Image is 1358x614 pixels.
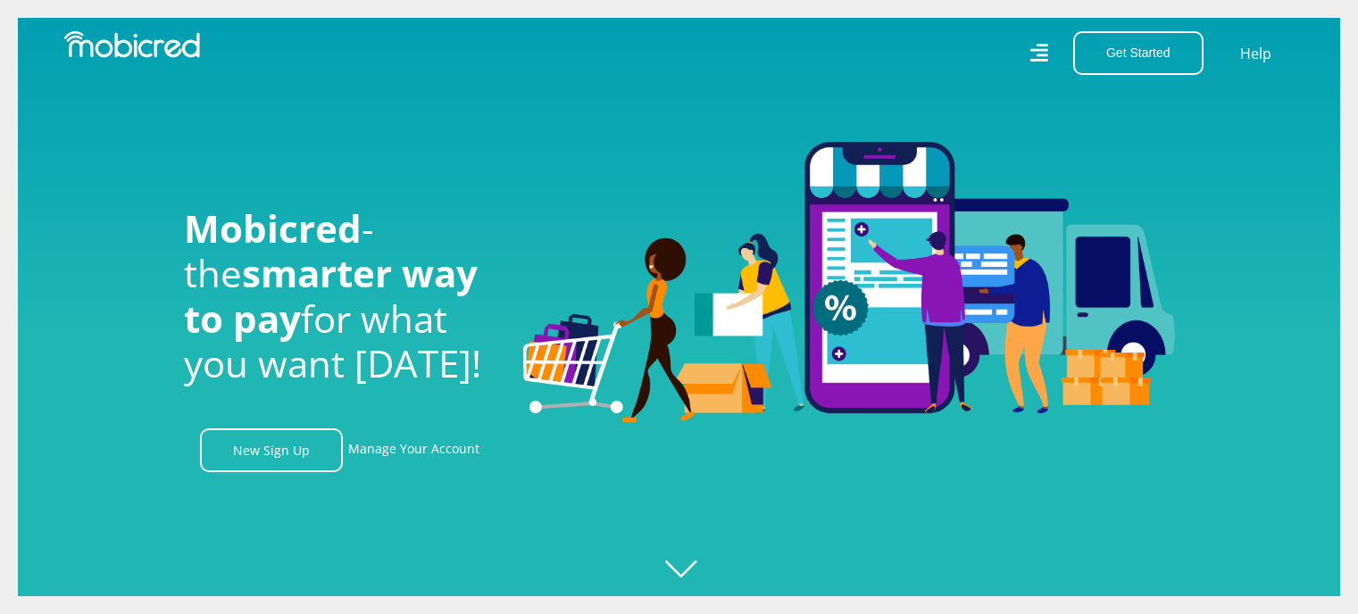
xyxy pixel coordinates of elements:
img: Welcome to Mobicred [523,142,1175,424]
button: Get Started [1073,31,1204,75]
a: Manage Your Account [348,428,479,472]
h1: - the for what you want [DATE]! [184,206,496,386]
a: New Sign Up [200,428,343,472]
a: Help [1239,42,1272,65]
span: Mobicred [184,203,362,253]
span: smarter way to pay [184,247,478,343]
img: Mobicred [64,31,200,58]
